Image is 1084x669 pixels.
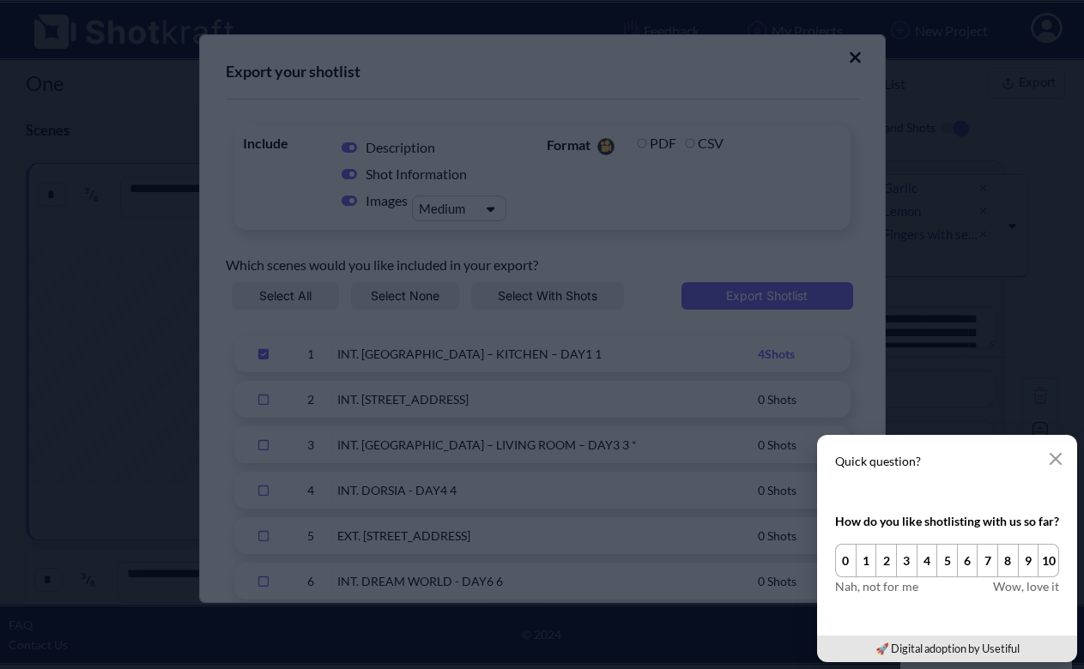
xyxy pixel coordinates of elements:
button: 10 [1038,544,1059,577]
button: 7 [977,544,998,577]
div: Online [13,15,159,27]
a: 🚀 Digital adoption by Usetiful [875,642,1020,655]
button: 6 [957,544,978,577]
button: 9 [1018,544,1039,577]
span: Wow, love it [993,577,1059,595]
span: Nah, not for me [835,577,918,595]
button: 4 [917,544,938,577]
button: 2 [875,544,897,577]
button: 8 [997,544,1019,577]
button: 0 [835,544,857,577]
button: 3 [896,544,917,577]
button: 5 [936,544,958,577]
div: How do you like shotlisting with us so far? [835,512,1059,530]
button: 1 [856,544,877,577]
p: Quick question? [835,453,1059,470]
